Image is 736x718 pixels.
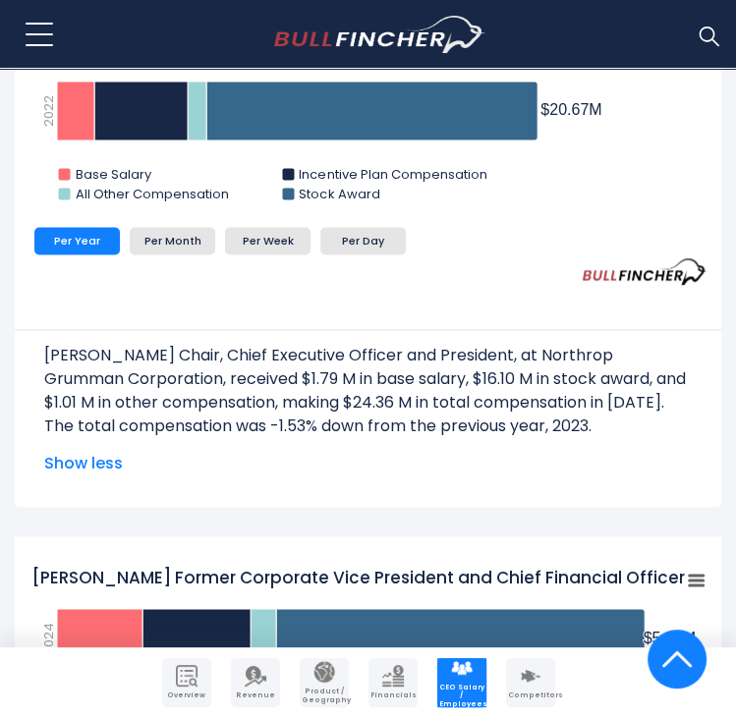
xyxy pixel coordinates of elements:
a: Company Employees [437,658,486,707]
p: [PERSON_NAME] Chair, Chief Executive Officer and President, at Northrop Grumman Corporation, rece... [44,344,692,414]
li: Per Month [130,227,215,254]
span: Product / Geography [302,688,347,704]
text: Base Salary [76,165,152,184]
tspan: $5.98M [643,629,695,645]
tspan: $20.67M [540,101,601,118]
span: Show less [44,451,692,474]
text: 2024 [39,623,58,655]
text: All Other Compensation [76,185,229,203]
a: Company Overview [162,658,211,707]
a: Company Revenue [231,658,280,707]
a: Company Financials [368,658,418,707]
a: Go to homepage [274,16,485,53]
span: Financials [370,691,416,699]
span: Overview [164,691,209,699]
li: Per Year [34,227,120,254]
span: Competitors [508,691,553,699]
text: Incentive Plan Compensation [299,165,486,184]
span: CEO Salary / Employees [439,684,484,708]
a: Company Product/Geography [300,658,349,707]
li: Per Week [225,227,311,254]
tspan: [PERSON_NAME] Former Corporate Vice President and Chief Financial Officer [31,566,685,589]
text: 2022 [39,95,58,127]
p: The total compensation was -1.53% down from the previous year, 2023. [44,414,692,438]
li: Per Day [320,227,406,254]
text: Stock Award [299,185,379,203]
span: Revenue [233,691,278,699]
img: bullfincher logo [274,16,485,53]
a: Company Competitors [506,658,555,707]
